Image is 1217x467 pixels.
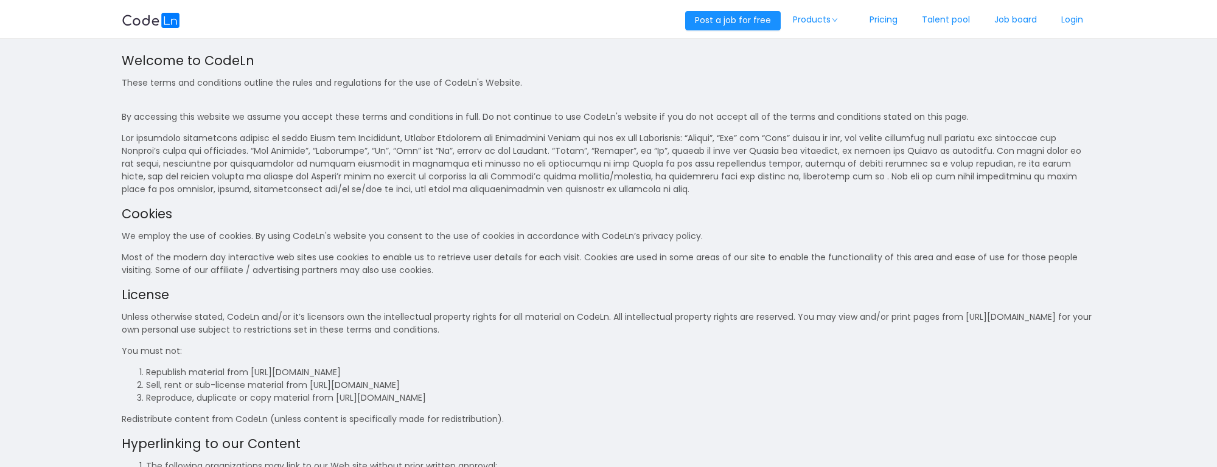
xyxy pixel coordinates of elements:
[146,379,1095,392] li: Sell, rent or sub-license material from [URL][DOMAIN_NAME]
[146,366,1095,379] li: Republish material from [URL][DOMAIN_NAME]
[122,413,1095,426] p: Redistribute content from CodeLn (unless content is specifically made for redistribution).
[685,14,781,26] a: Post a job for free
[831,17,839,23] i: icon: down
[122,132,1095,196] p: Lor ipsumdolo sitametcons adipisc el seddo Eiusm tem Incididunt, Utlabor Etdolorem ali Enimadmini...
[122,204,1095,224] h2: Cookies
[685,11,781,30] button: Post a job for free
[122,230,1095,243] p: We employ the use of cookies. By using CodeLn's website you consent to the use of cookies in acco...
[122,251,1095,277] p: Most of the modern day interactive web sites use cookies to enable us to retrieve user details fo...
[122,345,1095,358] p: You must not:
[122,51,1095,71] h2: Welcome to CodeLn
[122,13,180,28] img: logobg.f302741d.svg
[122,434,1095,454] h2: Hyperlinking to our Content
[122,311,1095,336] p: Unless otherwise stated, CodeLn and/or it’s licensors own the intellectual property rights for al...
[122,285,1095,305] h2: License
[122,111,1095,123] p: By accessing this website we assume you accept these terms and conditions in full. Do not continu...
[122,77,1095,89] p: These terms and conditions outline the rules and regulations for the use of CodeLn's Website.
[146,392,1095,404] li: Reproduce, duplicate or copy material from [URL][DOMAIN_NAME]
